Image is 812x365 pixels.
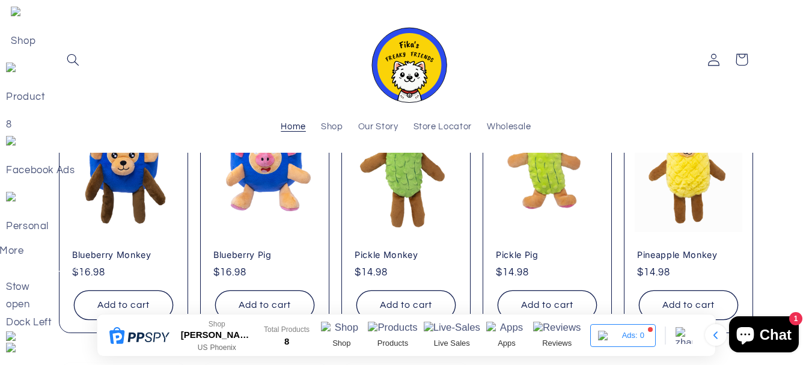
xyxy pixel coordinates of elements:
img: store-fill.png [11,7,20,16]
p: Shop [11,32,102,51]
a: Pineapple Monkey [637,249,740,260]
span: Store Locator [414,121,472,133]
div: Dock Left [6,314,102,332]
a: Fika's Freaky Friends [359,12,453,108]
img: persion.png [6,192,16,201]
a: Store Locator [406,114,479,141]
a: Pickle Monkey [355,249,457,260]
img: Fika's Freaky Friends [364,17,448,103]
img: dock-right.png [6,343,16,352]
span: 8 [6,119,12,130]
img: product.png [6,63,16,72]
a: Wholesale [479,114,539,141]
a: Our Story [350,114,406,141]
p: Product [6,88,102,106]
button: Add to cart [356,290,456,320]
p: Facebook Ads [6,162,102,180]
img: open-right.png [6,331,102,341]
button: Add to cart [498,290,597,320]
img: fb.png [6,136,16,146]
inbox-online-store-chat: Shopify online store chat [725,316,802,355]
span: V1.1.5-2 [48,256,84,268]
a: Pickle Pig [496,249,599,260]
span: Our Story [358,121,398,133]
span: Wholesale [487,121,531,133]
button: Add to cart [639,290,738,320]
p: Personal [6,218,102,236]
div: open [6,296,102,314]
